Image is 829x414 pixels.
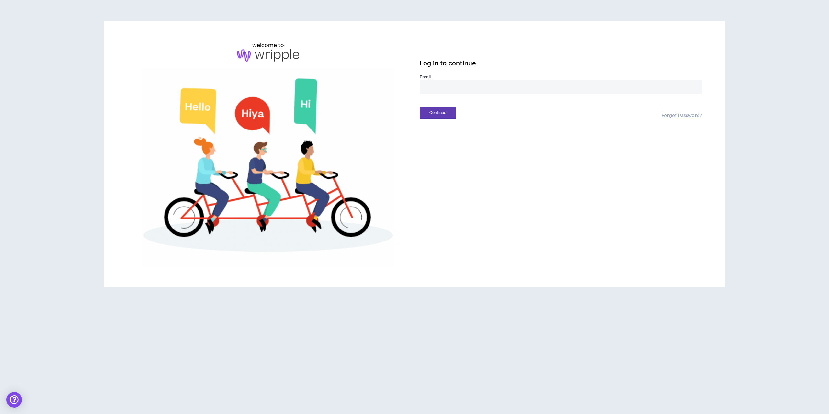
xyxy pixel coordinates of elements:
[420,74,702,80] label: Email
[6,392,22,408] div: Open Intercom Messenger
[662,113,702,119] a: Forgot Password?
[237,49,299,62] img: logo-brand.png
[420,107,456,119] button: Continue
[127,68,409,267] img: Welcome to Wripple
[252,41,284,49] h6: welcome to
[420,60,476,68] span: Log in to continue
